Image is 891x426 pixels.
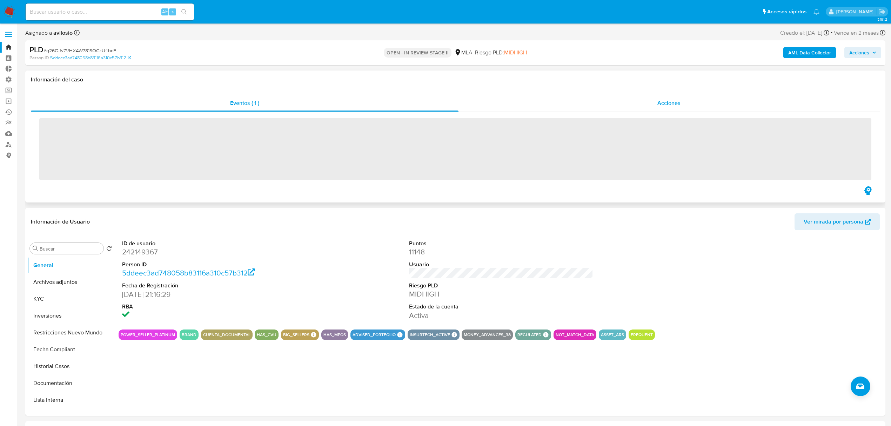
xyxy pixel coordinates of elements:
span: Accesos rápidos [767,8,806,15]
div: Creado el: [DATE] [780,28,829,38]
button: Buscar [33,246,38,251]
dd: MIDHIGH [409,289,593,299]
dt: Puntos [409,240,593,247]
dt: Person ID [122,261,306,268]
dd: 11148 [409,247,593,257]
h1: Información de Usuario [31,218,90,225]
span: ‌ [39,118,871,180]
button: General [27,257,115,274]
span: Vence en 2 meses [834,29,879,37]
div: MLA [454,49,472,56]
button: Documentación [27,375,115,392]
button: Direcciones [27,408,115,425]
span: Riesgo PLD: [475,49,527,56]
button: AML Data Collector [783,47,836,58]
input: Buscar usuario o caso... [26,7,194,16]
span: Ver mirada por persona [804,213,863,230]
a: Notificaciones [813,9,819,15]
button: Acciones [844,47,881,58]
button: KYC [27,291,115,307]
button: Lista Interna [27,392,115,408]
dt: Estado de la cuenta [409,303,593,311]
button: Ver mirada por persona [795,213,880,230]
a: Salir [878,8,886,15]
span: Asignado a [25,29,73,37]
b: Person ID [29,55,49,61]
span: Alt [162,8,168,15]
dt: Fecha de Registración [122,282,306,289]
span: # q26OJv7VHXAW781SOCzU4bcE [43,47,116,54]
button: Historial Casos [27,358,115,375]
a: 5ddeec3ad748058b83116a310c57b312 [50,55,131,61]
a: 5ddeec3ad748058b83116a310c57b312 [122,268,255,278]
dt: ID de usuario [122,240,306,247]
dd: Activa [409,311,593,320]
button: Inversiones [27,307,115,324]
span: Acciones [657,99,681,107]
dd: 242149367 [122,247,306,257]
b: PLD [29,44,43,55]
span: s [172,8,174,15]
span: Acciones [849,47,869,58]
b: AML Data Collector [788,47,831,58]
b: avilosio [52,29,73,37]
span: Eventos ( 1 ) [230,99,259,107]
h1: Información del caso [31,76,880,83]
dt: RBA [122,303,306,311]
button: Archivos adjuntos [27,274,115,291]
input: Buscar [40,246,101,252]
button: Fecha Compliant [27,341,115,358]
dt: Riesgo PLD [409,282,593,289]
p: OPEN - IN REVIEW STAGE II [384,48,451,58]
p: andres.vilosio@mercadolibre.com [836,8,876,15]
button: Volver al orden por defecto [106,246,112,253]
button: search-icon [177,7,191,17]
dd: [DATE] 21:16:29 [122,289,306,299]
button: Restricciones Nuevo Mundo [27,324,115,341]
span: - [831,28,832,38]
span: MIDHIGH [504,48,527,56]
dt: Usuario [409,261,593,268]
